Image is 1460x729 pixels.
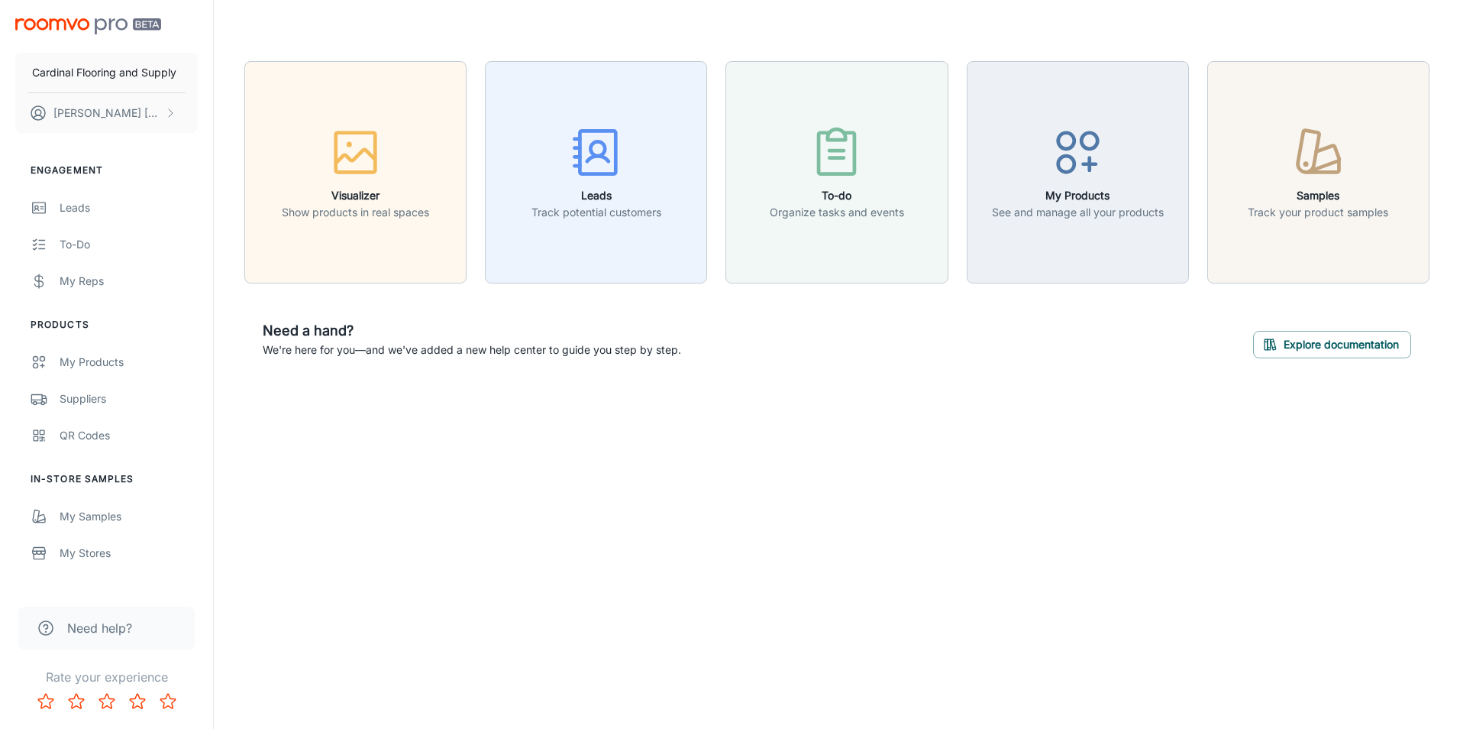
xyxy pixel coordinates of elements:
button: LeadsTrack potential customers [485,61,707,283]
a: My ProductsSee and manage all your products [967,164,1189,179]
h6: Samples [1248,187,1388,204]
a: Explore documentation [1253,336,1411,352]
button: To-doOrganize tasks and events [725,61,948,283]
button: SamplesTrack your product samples [1207,61,1429,283]
p: We're here for you—and we've added a new help center to guide you step by step. [263,342,681,358]
button: [PERSON_NAME] [PERSON_NAME] [15,93,198,133]
div: To-do [60,236,198,253]
p: Organize tasks and events [770,204,904,221]
p: Track your product samples [1248,204,1388,221]
p: [PERSON_NAME] [PERSON_NAME] [53,105,161,122]
a: LeadsTrack potential customers [485,164,707,179]
button: Cardinal Flooring and Supply [15,53,198,92]
h6: To-do [770,187,904,204]
div: My Reps [60,273,198,290]
h6: My Products [992,187,1164,204]
p: Cardinal Flooring and Supply [32,64,176,81]
p: See and manage all your products [992,204,1164,221]
div: Leads [60,199,198,216]
div: Suppliers [60,390,198,407]
div: QR Codes [60,427,198,444]
p: Track potential customers [531,204,661,221]
button: My ProductsSee and manage all your products [967,61,1189,283]
p: Show products in real spaces [282,204,429,221]
a: To-doOrganize tasks and events [725,164,948,179]
h6: Leads [531,187,661,204]
div: My Products [60,354,198,371]
button: VisualizerShow products in real spaces [244,61,467,283]
img: Roomvo PRO Beta [15,18,161,34]
a: SamplesTrack your product samples [1207,164,1429,179]
button: Explore documentation [1253,331,1411,358]
h6: Need a hand? [263,320,681,342]
h6: Visualizer [282,187,429,204]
